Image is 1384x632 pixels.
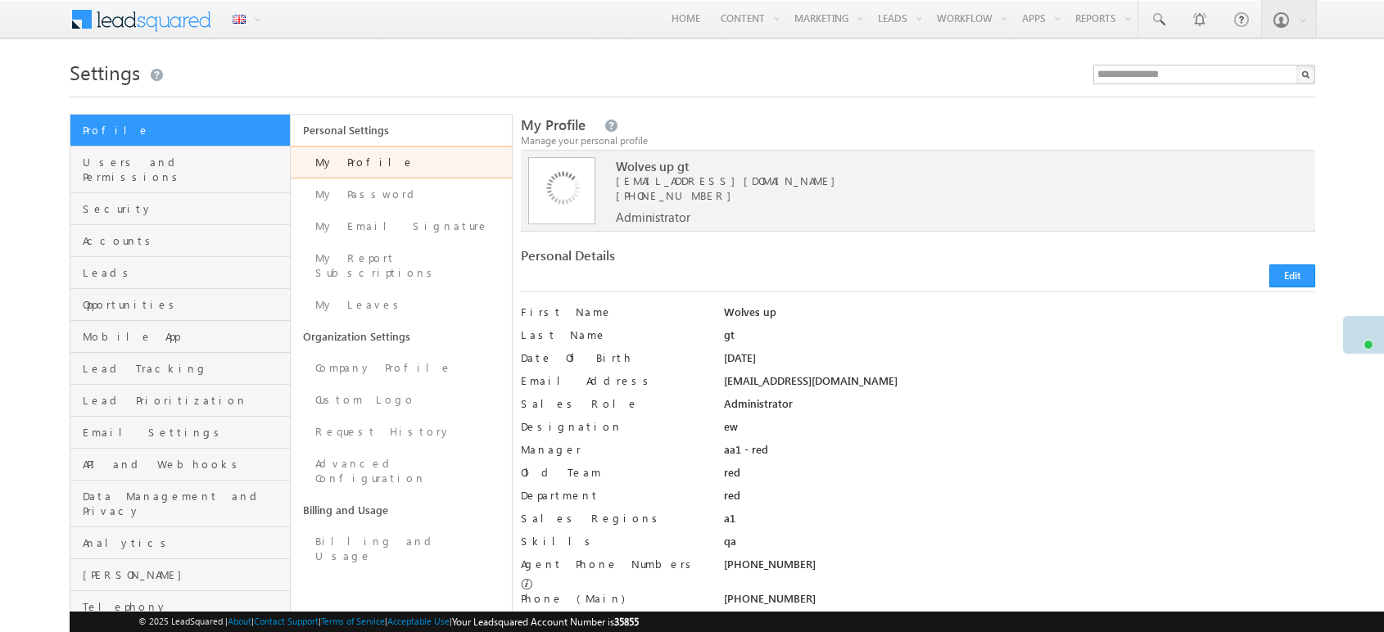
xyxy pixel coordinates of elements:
label: First Name [521,305,704,319]
a: Contact Support [254,616,319,626]
a: Analytics [70,527,291,559]
a: Lead Tracking [70,353,291,385]
a: About [228,616,251,626]
a: My Password [291,178,512,210]
div: Manage your personal profile [521,133,1315,148]
button: Edit [1269,264,1315,287]
a: Lead Prioritization [70,385,291,417]
a: Billing and Usage [291,526,512,572]
a: Accounts [70,225,291,257]
a: My Report Subscriptions [291,242,512,289]
span: Leads [83,265,287,280]
label: Old Team [521,465,704,480]
label: Skills [521,534,704,548]
a: Advanced Configuration [291,448,512,494]
a: Leads [70,257,291,289]
span: Settings [70,59,140,85]
div: [DATE] [724,350,1314,373]
div: Personal Details [521,248,907,271]
span: API and Webhooks [83,457,287,472]
span: Security [83,201,287,216]
span: Your Leadsquared Account Number is [452,616,639,628]
div: a1 [724,511,1314,534]
div: Wolves up [724,305,1314,327]
span: Lead Prioritization [83,393,287,408]
div: aa1 - red [724,442,1314,465]
a: Users and Permissions [70,147,291,193]
a: Organization Settings [291,321,512,352]
span: Wolves up gt [616,159,1251,174]
a: Billing and Usage [291,494,512,526]
a: [PERSON_NAME] [70,559,291,591]
div: [EMAIL_ADDRESS][DOMAIN_NAME] [724,373,1314,396]
a: Personal Settings [291,115,512,146]
a: My Leaves [291,289,512,321]
span: Telephony [83,599,287,614]
label: Department [521,488,704,503]
a: My Profile [291,146,512,178]
span: My Profile [521,115,586,134]
label: Sales Regions [521,511,704,526]
label: Agent Phone Numbers [521,557,697,571]
a: Acceptable Use [387,616,450,626]
label: Email Address [521,373,704,388]
span: Profile [83,123,287,138]
span: © 2025 LeadSquared | | | | | [138,614,639,630]
a: Terms of Service [321,616,385,626]
a: Custom Logo [291,384,512,416]
span: Analytics [83,535,287,550]
a: Request History [291,416,512,448]
a: Security [70,193,291,225]
label: Date Of Birth [521,350,704,365]
label: Designation [521,419,704,434]
label: Sales Role [521,396,704,411]
a: Mobile App [70,321,291,353]
span: Mobile App [83,329,287,344]
a: Email Settings [70,417,291,449]
a: Company Profile [291,352,512,384]
span: Opportunities [83,297,287,312]
a: Profile [70,115,291,147]
div: [PHONE_NUMBER] [724,591,1314,614]
a: Telephony [70,591,291,623]
div: red [724,488,1314,511]
span: [PHONE_NUMBER] [616,188,739,202]
span: Data Management and Privacy [83,489,287,518]
span: Lead Tracking [83,361,287,376]
a: My Email Signature [291,210,512,242]
span: Accounts [83,233,287,248]
span: Email Settings [83,425,287,440]
a: Opportunities [70,289,291,321]
span: Administrator [616,210,690,224]
span: 35855 [614,616,639,628]
span: [EMAIL_ADDRESS][DOMAIN_NAME] [616,174,1251,188]
label: Phone (Main) [521,591,704,606]
a: API and Webhooks [70,449,291,481]
div: gt [724,327,1314,350]
div: red [724,465,1314,488]
a: Data Management and Privacy [70,481,291,527]
span: [PERSON_NAME] [83,567,287,582]
div: ew [724,419,1314,442]
label: Manager [521,442,704,457]
span: Users and Permissions [83,155,287,184]
div: [PHONE_NUMBER] [724,557,1314,580]
div: Administrator [724,396,1314,419]
label: Last Name [521,327,704,342]
div: qa [724,534,1314,557]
